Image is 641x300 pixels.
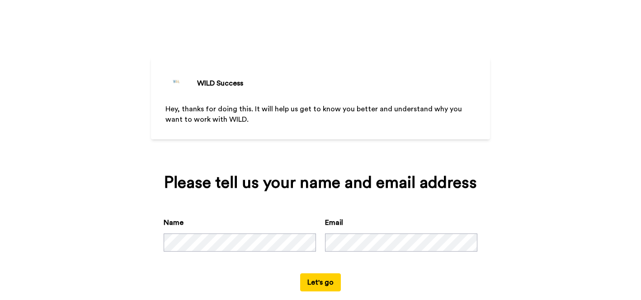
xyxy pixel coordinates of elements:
label: Email [325,217,343,228]
span: Hey, thanks for doing this. It will help us get to know you better and understand why you want to... [165,105,464,123]
div: Please tell us your name and email address [164,174,477,192]
label: Name [164,217,184,228]
div: WILD Success [197,78,243,89]
button: Let's go [300,273,341,291]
